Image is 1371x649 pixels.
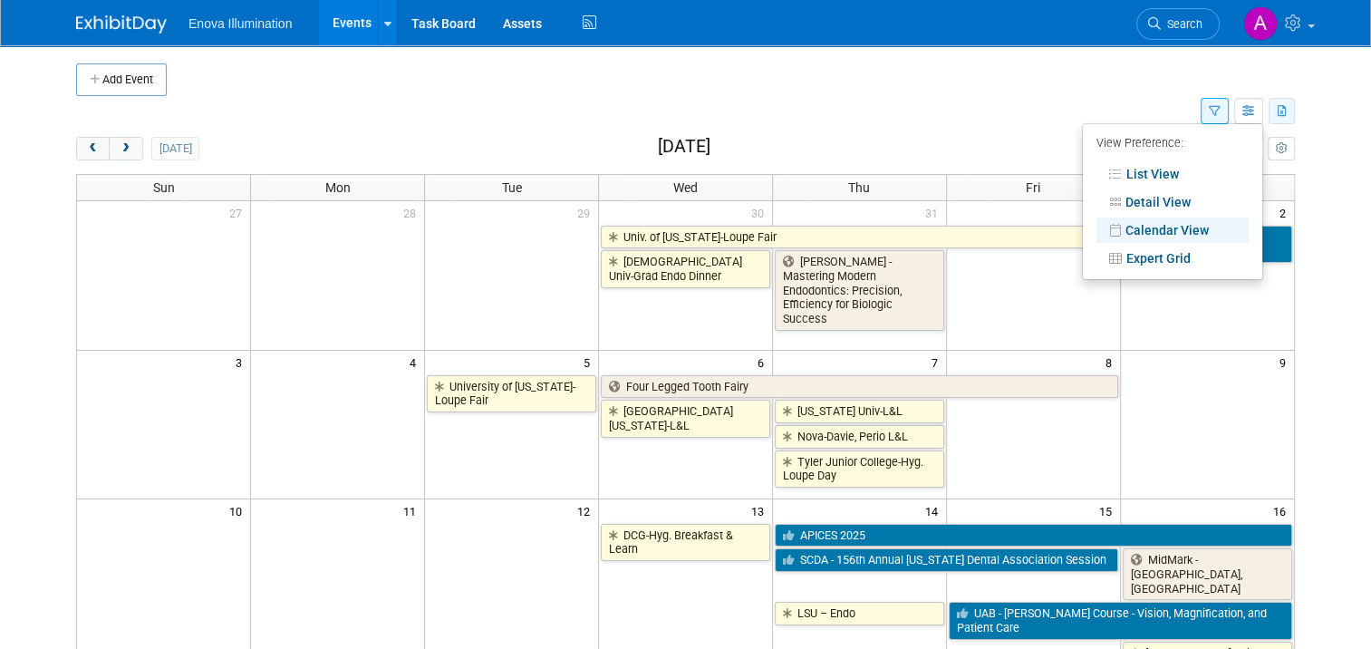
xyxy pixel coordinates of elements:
span: Thu [848,180,870,195]
a: DCG-Hyg. Breakfast & Learn [601,524,770,561]
span: 16 [1271,499,1294,522]
a: [DEMOGRAPHIC_DATA] Univ-Grad Endo Dinner [601,250,770,287]
a: Tyler Junior College-Hyg. Loupe Day [775,450,944,488]
button: [DATE] [151,137,199,160]
span: 11 [401,499,424,522]
span: 29 [575,201,598,224]
h2: [DATE] [658,137,710,157]
a: UAB - [PERSON_NAME] Course - Vision, Magnification, and Patient Care [949,602,1292,639]
a: [PERSON_NAME] - Mastering Modern Endodontics: Precision, Efficiency for Biologic Success [775,250,944,331]
a: [US_STATE] Univ-L&L [775,400,944,423]
a: University of [US_STATE]-Loupe Fair [427,375,596,412]
a: LSU – Endo [775,602,944,625]
span: Search [1161,17,1202,31]
button: next [109,137,142,160]
span: Sun [153,180,175,195]
span: 8 [1104,351,1120,373]
span: 5 [582,351,598,373]
a: Univ. of [US_STATE]-Loupe Fair [601,226,1118,249]
span: 3 [234,351,250,373]
span: 27 [227,201,250,224]
span: 4 [408,351,424,373]
span: 13 [749,499,772,522]
img: Andrea Miller [1243,6,1278,41]
img: ExhibitDay [76,15,167,34]
a: Calendar View [1096,218,1249,243]
a: Search [1136,8,1220,40]
span: 10 [227,499,250,522]
span: Enova Illumination [188,16,292,31]
span: Fri [1026,180,1040,195]
span: Wed [673,180,698,195]
a: Expert Grid [1096,246,1249,271]
a: [GEOGRAPHIC_DATA][US_STATE]-L&L [601,400,770,437]
i: Personalize Calendar [1275,143,1287,155]
span: 7 [930,351,946,373]
span: 2 [1278,201,1294,224]
span: 14 [923,499,946,522]
span: Mon [325,180,351,195]
button: myCustomButton [1268,137,1295,160]
span: 9 [1278,351,1294,373]
a: Four Legged Tooth Fairy [601,375,1118,399]
a: APICES 2025 [775,524,1292,547]
button: Add Event [76,63,167,96]
span: 6 [756,351,772,373]
a: Nova-Davie, Perio L&L [775,425,944,449]
span: 31 [923,201,946,224]
span: 12 [575,499,598,522]
a: List View [1096,161,1249,187]
a: MidMark - [GEOGRAPHIC_DATA], [GEOGRAPHIC_DATA] [1123,548,1292,600]
a: SCDA - 156th Annual [US_STATE] Dental Association Session [775,548,1118,572]
span: 28 [401,201,424,224]
a: Detail View [1096,189,1249,215]
div: View Preference: [1096,131,1249,159]
span: Tue [502,180,522,195]
span: 15 [1097,499,1120,522]
span: 30 [749,201,772,224]
button: prev [76,137,110,160]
